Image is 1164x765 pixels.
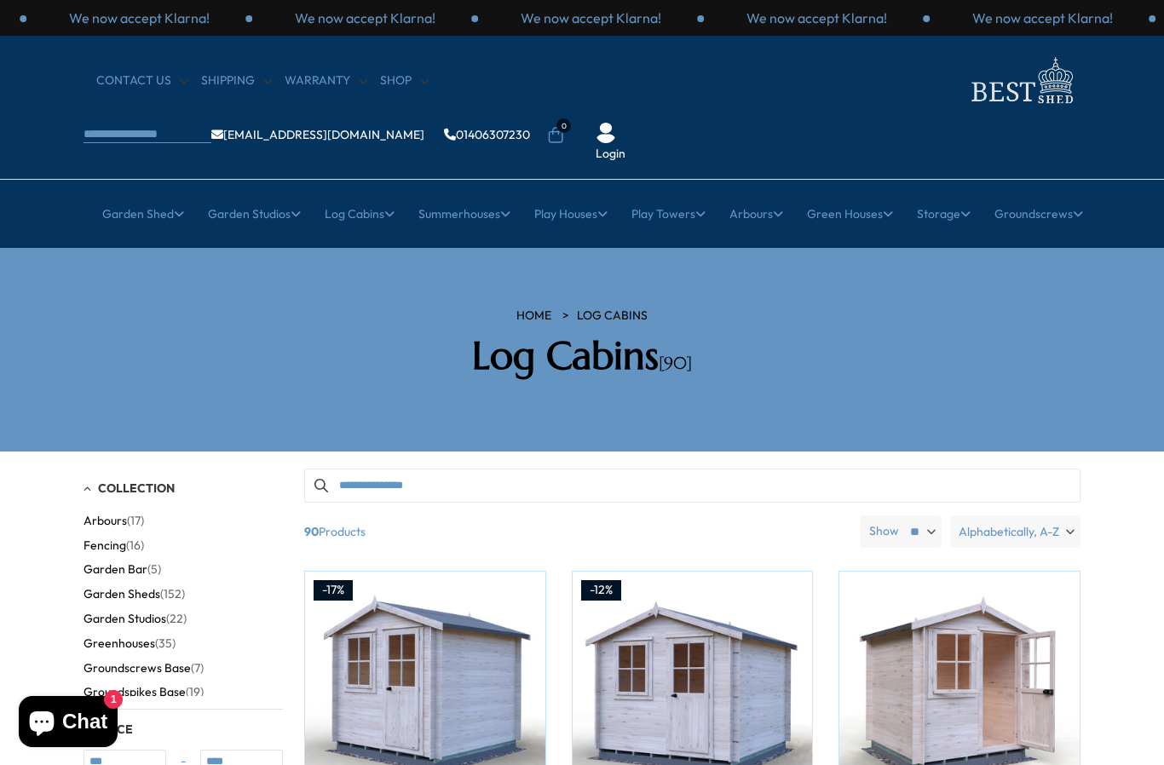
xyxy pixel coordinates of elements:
span: (152) [160,587,185,601]
span: Groundscrews Base [84,661,191,676]
a: HOME [516,308,551,325]
button: Arbours (17) [84,509,144,533]
a: Summerhouses [418,193,510,235]
a: Storage [917,193,971,235]
a: Green Houses [807,193,893,235]
a: Warranty [285,72,367,89]
span: Arbours [84,514,127,528]
p: We now accept Klarna! [521,9,661,27]
span: Products [297,515,854,548]
button: Fencing (16) [84,533,144,558]
div: 2 / 3 [252,9,478,27]
a: Arbours [729,193,783,235]
span: Garden Bar [84,562,147,577]
span: (19) [186,685,204,699]
span: (22) [166,612,187,626]
h2: Log Cabins [339,333,825,379]
a: Shop [380,72,429,89]
button: Groundspikes Base (19) [84,680,204,705]
span: [90] [659,353,692,374]
a: Play Towers [631,193,706,235]
img: logo [961,53,1080,108]
a: CONTACT US [96,72,188,89]
a: Login [596,146,625,163]
a: Log Cabins [577,308,648,325]
span: Alphabetically, A-Z [959,515,1059,548]
div: 1 / 3 [704,9,930,27]
span: (16) [126,538,144,553]
span: (5) [147,562,161,577]
span: Groundspikes Base [84,685,186,699]
a: Log Cabins [325,193,395,235]
span: Garden Studios [84,612,166,626]
label: Alphabetically, A-Z [950,515,1080,548]
a: Shipping [201,72,272,89]
a: [EMAIL_ADDRESS][DOMAIN_NAME] [211,129,424,141]
a: Garden Studios [208,193,301,235]
p: We now accept Klarna! [295,9,435,27]
button: Garden Studios (22) [84,607,187,631]
label: Show [869,523,899,540]
div: 1 / 3 [26,9,252,27]
button: Garden Bar (5) [84,557,161,582]
button: Greenhouses (35) [84,631,176,656]
button: Groundscrews Base (7) [84,656,204,681]
span: Greenhouses [84,636,155,651]
span: (35) [155,636,176,651]
a: Play Houses [534,193,608,235]
span: Fencing [84,538,126,553]
input: Search products [304,469,1080,503]
a: 01406307230 [444,129,530,141]
span: Collection [98,480,175,496]
button: Garden Sheds (152) [84,582,185,607]
span: (17) [127,514,144,528]
a: Groundscrews [994,193,1083,235]
div: -17% [314,580,353,601]
img: User Icon [596,123,616,143]
div: -12% [581,580,621,601]
div: 2 / 3 [930,9,1155,27]
span: 0 [556,118,571,133]
p: We now accept Klarna! [746,9,887,27]
inbox-online-store-chat: Shopify online store chat [14,696,123,751]
p: We now accept Klarna! [972,9,1113,27]
div: 3 / 3 [478,9,704,27]
p: We now accept Klarna! [69,9,210,27]
b: 90 [304,515,319,548]
span: (7) [191,661,204,676]
a: Garden Shed [102,193,184,235]
a: 0 [547,127,564,144]
span: Garden Sheds [84,587,160,601]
